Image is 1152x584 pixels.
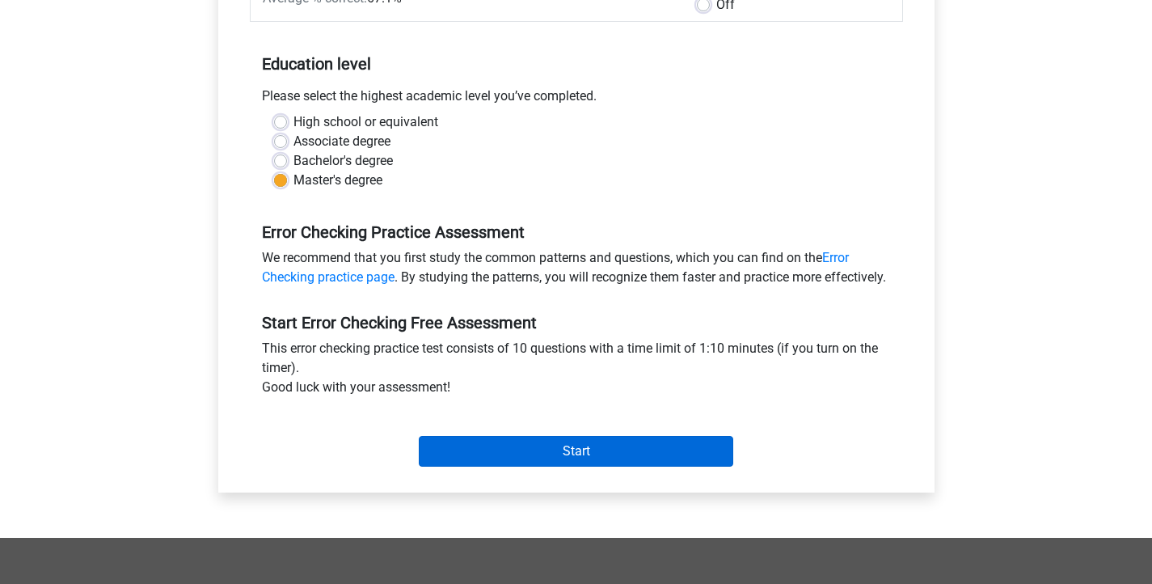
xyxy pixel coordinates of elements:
label: High school or equivalent [293,112,438,132]
div: This error checking practice test consists of 10 questions with a time limit of 1:10 minutes (if ... [250,339,903,404]
input: Start [419,436,733,467]
h5: Start Error Checking Free Assessment [262,313,891,332]
div: We recommend that you first study the common patterns and questions, which you can find on the . ... [250,248,903,294]
h5: Education level [262,48,891,80]
a: Error Checking practice page [262,250,849,285]
label: Associate degree [293,132,390,151]
label: Master's degree [293,171,382,190]
label: Bachelor's degree [293,151,393,171]
h5: Error Checking Practice Assessment [262,222,891,242]
div: Please select the highest academic level you’ve completed. [250,87,903,112]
